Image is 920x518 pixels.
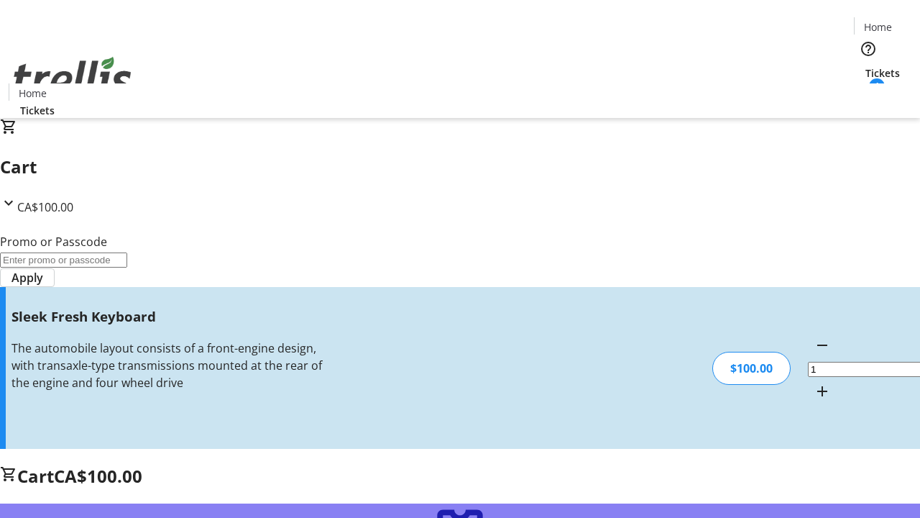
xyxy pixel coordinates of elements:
div: $100.00 [712,352,791,385]
span: Home [864,19,892,35]
span: Tickets [865,65,900,81]
span: CA$100.00 [54,464,142,488]
span: Tickets [20,103,55,118]
div: The automobile layout consists of a front-engine design, with transaxle-type transmissions mounte... [11,340,326,391]
a: Home [9,86,55,101]
h3: Sleek Fresh Keyboard [11,306,326,327]
button: Cart [854,81,883,109]
span: CA$100.00 [17,199,73,215]
span: Home [19,86,47,101]
button: Help [854,35,883,63]
a: Home [855,19,901,35]
span: Apply [11,269,43,286]
a: Tickets [854,65,911,81]
img: Orient E2E Organization xzK6rAxTjD's Logo [9,41,137,113]
button: Decrement by one [808,331,837,360]
button: Increment by one [808,377,837,406]
a: Tickets [9,103,66,118]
